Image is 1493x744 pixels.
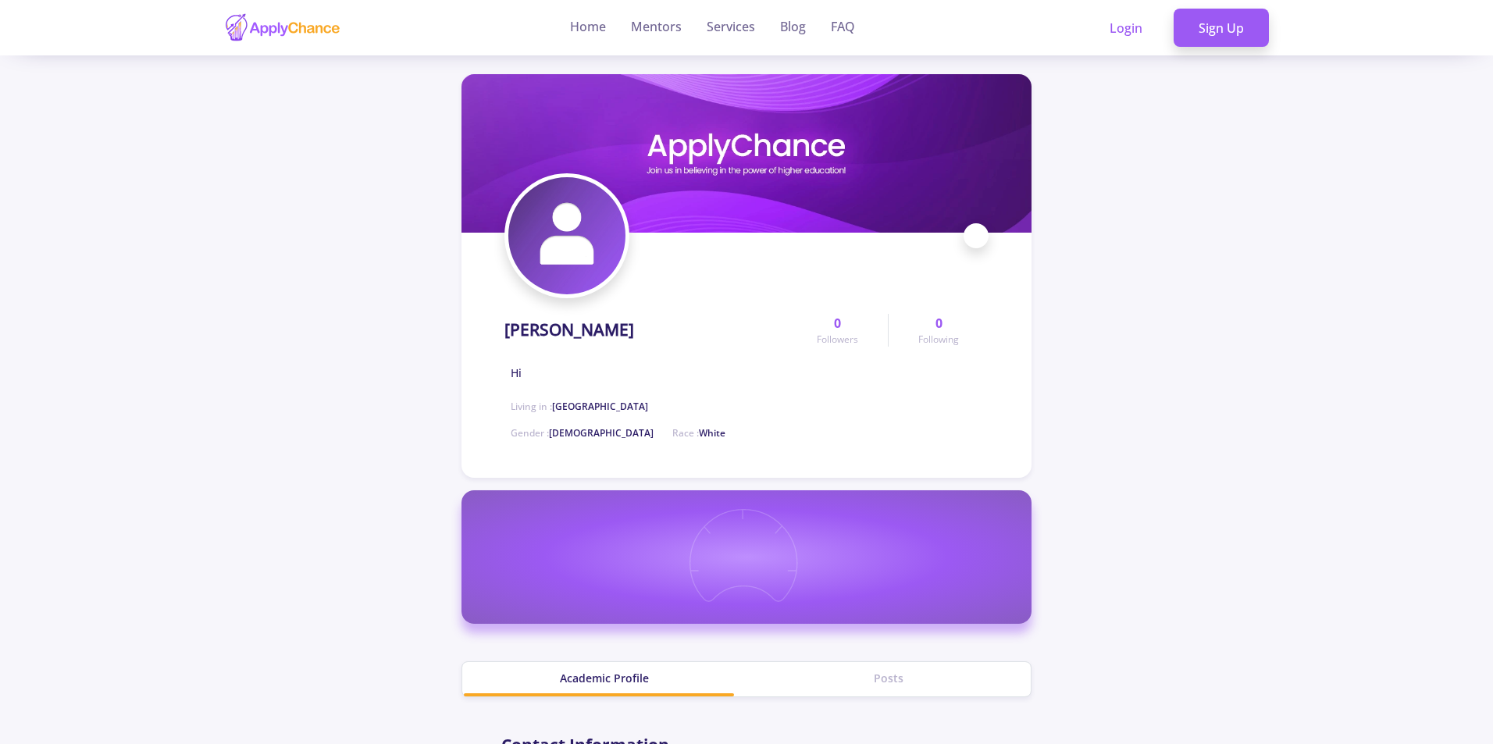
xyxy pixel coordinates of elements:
[888,314,989,347] a: 0Following
[746,670,1031,686] div: Posts
[549,426,654,440] span: [DEMOGRAPHIC_DATA]
[787,314,888,347] a: 0Followers
[511,365,522,381] span: Hi
[461,74,1032,233] img: Ella vahedicover image
[918,333,959,347] span: Following
[672,426,725,440] span: Race :
[504,320,634,340] h1: [PERSON_NAME]
[552,400,648,413] span: [GEOGRAPHIC_DATA]
[935,314,942,333] span: 0
[462,670,746,686] div: Academic Profile
[1174,9,1269,48] a: Sign Up
[699,426,725,440] span: White
[508,177,625,294] img: Ella vahediavatar
[834,314,841,333] span: 0
[1085,9,1167,48] a: Login
[511,426,654,440] span: Gender :
[511,400,648,413] span: Living in :
[817,333,858,347] span: Followers
[224,12,341,43] img: applychance logo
